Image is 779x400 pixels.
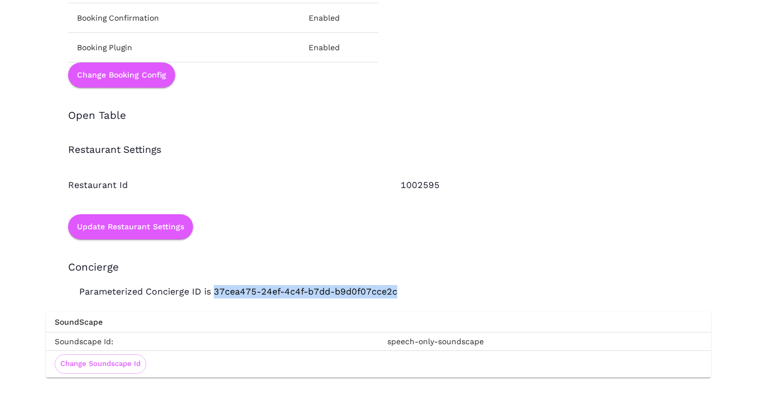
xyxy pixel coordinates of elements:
h4: Restaurant Settings [68,144,711,156]
button: Change Booking Config [68,62,175,88]
div: 1002595 [378,156,711,192]
td: Enabled [300,3,378,32]
td: Booking Plugin [68,32,300,62]
td: Enabled [300,32,378,62]
div: Restaurant Id [46,156,378,192]
td: Soundscape Id: [46,332,378,350]
td: Booking Confirmation [68,3,300,32]
button: Update Restaurant Settings [68,214,193,239]
h3: Open Table [68,110,711,122]
button: Change Soundscape Id [55,354,146,374]
h3: Concierge [46,239,119,274]
th: SoundScape [46,312,711,332]
td: speech-only-soundscape [378,332,711,350]
p: Parameterized Concierge ID is 37cea475-24ef-4c4f-b7dd-b9d0f07cce2c [46,274,711,298]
